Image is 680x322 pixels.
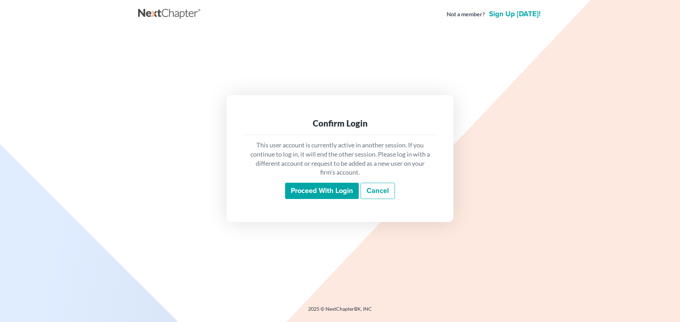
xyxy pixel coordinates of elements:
[285,183,359,199] input: Proceed with login
[249,141,431,177] p: This user account is currently active in another session. If you continue to log in, it will end ...
[249,118,431,129] div: Confirm Login
[447,10,485,18] strong: Not a member?
[138,305,542,318] div: 2025 © NextChapterBK, INC
[488,11,542,18] a: Sign up [DATE]!
[361,183,395,199] a: Cancel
